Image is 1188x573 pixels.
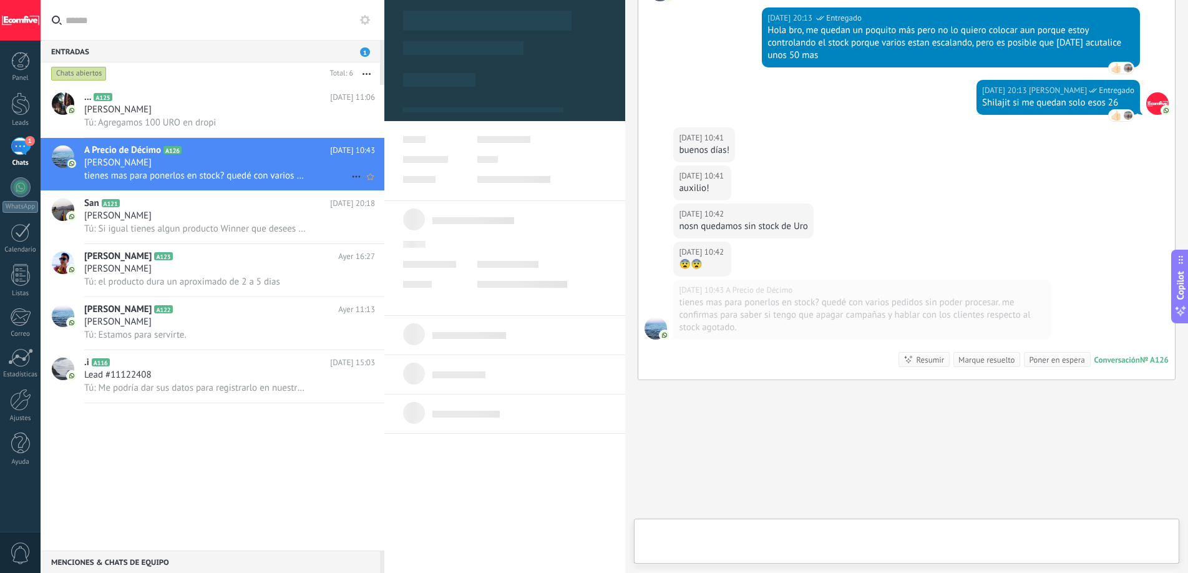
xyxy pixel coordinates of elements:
div: Ayuda [2,458,39,466]
span: A123 [154,252,172,260]
span: ... [84,91,91,104]
a: avatariconA Precio de DécimoA126[DATE] 10:43[PERSON_NAME]tienes mas para ponerlos en stock? quedé... [41,138,384,190]
div: [DATE] 10:43 [679,284,726,296]
div: tienes mas para ponerlos en stock? quedé con varios pedidos sin poder procesar. me confirmas para... [679,296,1046,334]
span: [DATE] 11:06 [330,91,375,104]
span: Ayer 16:27 [338,250,375,263]
span: A116 [92,358,110,366]
div: [DATE] 10:41 [679,170,726,182]
div: auxilio! [679,182,726,195]
span: Tú: Me podría dar sus datos para registrarlo en nuestro sistema y poder brindarle información de ... [84,382,306,394]
span: San [84,197,99,210]
span: [DATE] 20:18 [330,197,375,210]
span: A Precio de Décimo [1123,110,1133,120]
span: [PERSON_NAME] [84,250,152,263]
span: A126 [163,146,182,154]
img: icon [67,159,76,168]
span: A121 [102,199,120,207]
span: A122 [154,305,172,313]
span: [PERSON_NAME] [84,303,152,316]
div: Entradas [41,40,380,62]
div: Marque resuelto [958,354,1015,366]
div: [DATE] 20:13 [767,12,814,24]
span: Tú: Agregamos 100 URO en dropi [84,117,216,129]
span: Copilot [1174,272,1187,300]
span: Tú: Estamos para servirte. [84,329,187,341]
div: Chats [2,159,39,167]
span: A125 [94,93,112,101]
span: Deiverth Rodriguez [1146,92,1169,115]
span: [PERSON_NAME] [84,316,152,328]
div: 😨😨 [679,258,726,271]
span: Lead #11122408 [84,369,152,381]
div: Leads [2,119,39,127]
div: Resumir [916,354,944,366]
a: avataricon[PERSON_NAME]A123Ayer 16:27[PERSON_NAME]Tú: el producto dura un aproximado de 2 a 5 dias [41,244,384,296]
div: [DATE] 10:41 [679,132,726,144]
div: WhatsApp [2,201,38,213]
span: 1 [360,47,370,57]
span: 1 [25,136,35,146]
div: nosn quedamos sin stock de Uro [679,220,808,233]
span: A Precio de Décimo [1123,63,1133,73]
span: [PERSON_NAME] [84,157,152,169]
div: [DATE] 10:42 [679,208,726,220]
div: buenos días! [679,144,729,157]
img: icon [67,265,76,274]
span: Tú: el producto dura un aproximado de 2 a 5 dias [84,276,280,288]
span: [PERSON_NAME] [84,104,152,116]
div: Listas [2,290,39,298]
a: avataricon...A125[DATE] 11:06[PERSON_NAME]Tú: Agregamos 100 URO en dropi [41,85,384,137]
div: Ajustes [2,414,39,423]
a: avatariconSanA121[DATE] 20:18[PERSON_NAME]Tú: Si igual tienes algun producto Winner que desees qu... [41,191,384,243]
span: A Precio de Décimo [84,144,161,157]
img: icon [67,212,76,221]
div: Panel [2,74,39,82]
a: avataricon.iA116[DATE] 15:03Lead #11122408Tú: Me podría dar sus datos para registrarlo en nuestro... [41,350,384,403]
span: Ayer 11:13 [338,303,375,316]
span: .i [84,356,89,369]
div: Conversación [1094,355,1140,365]
img: icon [67,318,76,327]
div: Hola bro, me quedan un poquito más pero no lo quiero colocar aun porque estoy controlando el stoc... [767,24,1134,62]
img: com.amocrm.amocrmwa.svg [660,331,669,340]
img: icon [67,371,76,380]
div: Total: 6 [325,67,353,80]
div: [DATE] 20:13 [982,84,1029,97]
span: Deiverth Rodriguez (Oficina de Venta) [1029,84,1087,97]
span: tienes mas para ponerlos en stock? quedé con varios pedidos sin poder procesar. me confirmas para... [84,170,306,182]
span: Tú: Si igual tienes algun producto Winner que desees que traigamos, envianos la data y lo validamos. [84,223,306,235]
div: Chats abiertos [51,66,107,81]
div: Calendario [2,246,39,254]
div: Poner en espera [1029,354,1084,366]
span: [DATE] 15:03 [330,356,375,369]
div: [DATE] 10:42 [679,246,726,258]
div: Estadísticas [2,371,39,379]
div: Correo [2,330,39,338]
a: avataricon[PERSON_NAME]A122Ayer 11:13[PERSON_NAME]Tú: Estamos para servirte. [41,297,384,350]
span: [PERSON_NAME] [84,263,152,275]
span: [DATE] 10:43 [330,144,375,157]
span: A Precio de Décimo [645,317,667,340]
span: [PERSON_NAME] [84,210,152,222]
div: Shilajit si me quedan solo esos 26 [982,97,1134,109]
div: № A126 [1140,355,1169,365]
div: Menciones & Chats de equipo [41,551,380,573]
img: com.amocrm.amocrmwa.svg [1162,106,1171,115]
img: icon [67,106,76,115]
span: Entregado [1099,84,1134,97]
span: Entregado [826,12,862,24]
span: A Precio de Décimo [726,284,792,296]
